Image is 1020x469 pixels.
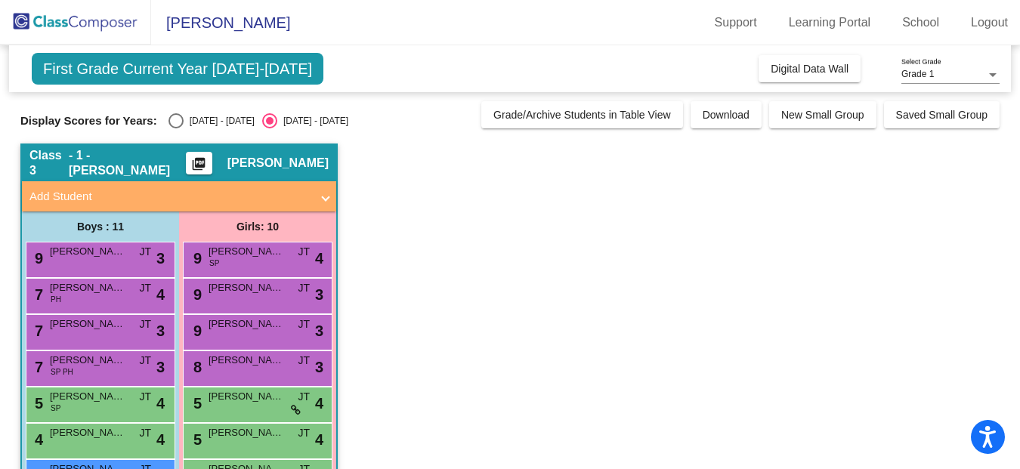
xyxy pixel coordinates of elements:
span: Display Scores for Years: [20,114,157,128]
span: JT [298,425,310,441]
a: Support [703,11,769,35]
span: SP [51,403,60,414]
span: JT [298,316,310,332]
mat-radio-group: Select an option [168,113,348,128]
span: 5 [190,431,202,448]
span: SP PH [51,366,73,378]
span: 3 [156,356,165,378]
span: [PERSON_NAME] [227,156,329,171]
span: 8 [190,359,202,375]
span: [PERSON_NAME] [50,425,125,440]
mat-panel-title: Add Student [29,188,311,205]
span: [PERSON_NAME] [50,389,125,404]
button: New Small Group [769,101,876,128]
span: 3 [315,356,323,378]
span: 7 [31,359,43,375]
span: 4 [156,428,165,451]
div: [DATE] - [DATE] [277,114,348,128]
span: Digital Data Wall [771,63,848,75]
span: 9 [190,322,202,339]
span: Saved Small Group [896,109,988,121]
button: Print Students Details [186,152,212,174]
span: 4 [315,247,323,270]
span: First Grade Current Year [DATE]-[DATE] [32,53,323,85]
span: 9 [31,250,43,267]
span: [PERSON_NAME] [209,425,284,440]
span: [PERSON_NAME] [209,316,284,332]
span: 5 [31,395,43,412]
button: Digital Data Wall [759,55,861,82]
span: JT [298,353,310,369]
mat-icon: picture_as_pdf [190,156,208,177]
span: 7 [31,322,43,339]
a: Logout [959,11,1020,35]
div: Girls: 10 [179,211,336,242]
span: JT [298,280,310,296]
span: JT [139,425,151,441]
span: [PERSON_NAME] [209,389,284,404]
span: PH [51,294,61,305]
span: - 1 - [PERSON_NAME] [69,148,186,178]
span: JT [298,244,310,260]
span: 4 [315,392,323,415]
span: 9 [190,286,202,303]
span: 4 [31,431,43,448]
button: Download [691,101,762,128]
div: Boys : 11 [22,211,179,242]
span: 3 [156,319,165,342]
span: JT [139,353,151,369]
span: 4 [315,428,323,451]
span: JT [298,389,310,405]
span: 3 [315,283,323,306]
span: 3 [156,247,165,270]
span: [PERSON_NAME] [50,316,125,332]
div: [DATE] - [DATE] [184,114,255,128]
span: [PERSON_NAME] [209,353,284,368]
span: SP [209,258,219,269]
a: Learning Portal [777,11,883,35]
span: JT [139,389,151,405]
span: JT [139,244,151,260]
span: [PERSON_NAME] [151,11,290,35]
span: Download [703,109,750,121]
button: Saved Small Group [884,101,1000,128]
span: Grade 1 [901,69,934,79]
span: Grade/Archive Students in Table View [493,109,671,121]
mat-expansion-panel-header: Add Student [22,181,336,211]
span: 9 [190,250,202,267]
span: JT [139,280,151,296]
span: 7 [31,286,43,303]
span: [PERSON_NAME] [50,280,125,295]
span: [PERSON_NAME] [209,280,284,295]
span: New Small Group [781,109,864,121]
span: 3 [315,319,323,342]
span: 4 [156,392,165,415]
span: [PERSON_NAME] [50,353,125,368]
span: JT [139,316,151,332]
span: [PERSON_NAME] [50,244,125,259]
button: Grade/Archive Students in Table View [481,101,683,128]
a: School [890,11,951,35]
span: [PERSON_NAME] [209,244,284,259]
span: 4 [156,283,165,306]
span: Class 3 [29,148,69,178]
span: 5 [190,395,202,412]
